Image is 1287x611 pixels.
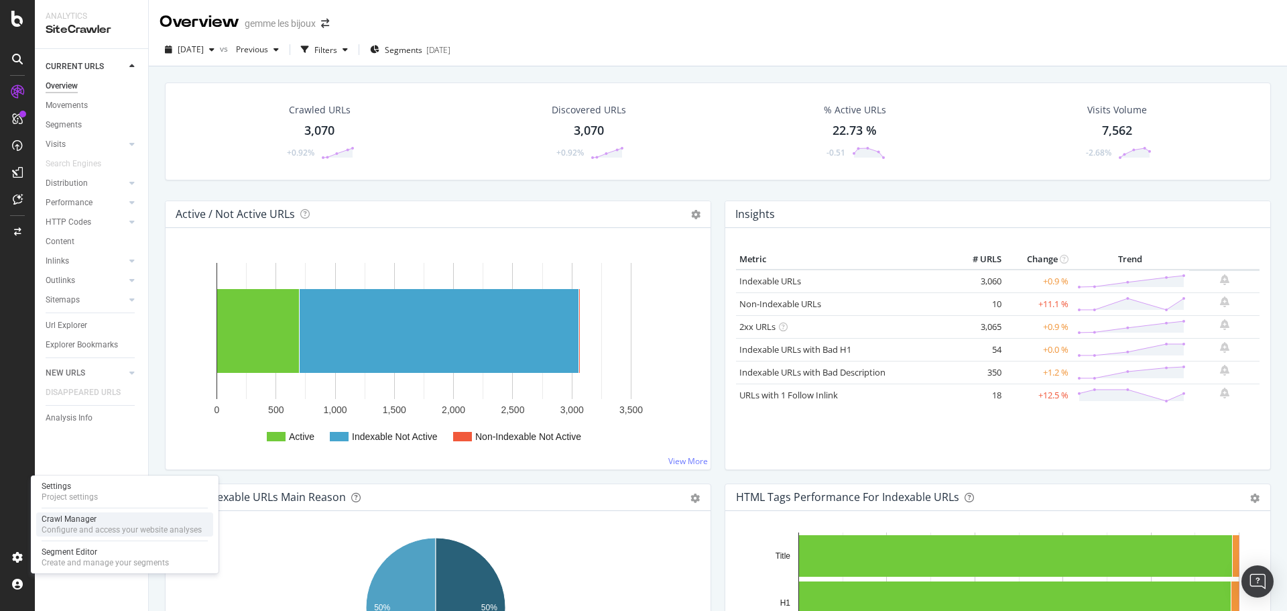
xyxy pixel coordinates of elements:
[690,494,700,503] div: gear
[46,386,134,400] a: DISAPPEARED URLS
[46,319,139,333] a: Url Explorer
[46,411,139,425] a: Analysis Info
[231,44,268,55] span: Previous
[46,157,115,171] a: Search Engines
[736,490,959,504] div: HTML Tags Performance for Indexable URLs
[1241,565,1274,598] div: Open Intercom Messenger
[289,431,314,442] text: Active
[951,315,1005,338] td: 3,065
[735,205,775,223] h4: Insights
[304,122,334,140] div: 3,070
[1220,296,1229,307] div: bell-plus
[442,404,465,415] text: 2,000
[552,103,626,117] div: Discovered URLs
[321,19,329,28] div: arrow-right-arrow-left
[42,557,169,568] div: Create and manage your segments
[739,298,821,310] a: Non-Indexable URLs
[1005,249,1072,270] th: Change
[42,481,98,492] div: Settings
[739,389,838,401] a: URLs with 1 Follow Inlink
[776,551,791,561] text: Title
[46,137,66,152] div: Visits
[46,118,139,132] a: Segments
[736,249,951,270] th: Metric
[780,598,791,608] text: H1
[501,404,524,415] text: 2,500
[46,176,125,190] a: Distribution
[231,39,284,60] button: Previous
[46,11,137,22] div: Analytics
[739,366,885,378] a: Indexable URLs with Bad Description
[46,176,88,190] div: Distribution
[287,147,314,158] div: +0.92%
[314,44,337,56] div: Filters
[951,292,1005,315] td: 10
[36,545,213,569] a: Segment EditorCreate and manage your segments
[220,43,231,54] span: vs
[426,44,450,56] div: [DATE]
[42,492,98,502] div: Project settings
[46,215,125,229] a: HTTP Codes
[46,196,93,210] div: Performance
[46,60,104,74] div: CURRENT URLS
[160,39,220,60] button: [DATE]
[42,547,169,557] div: Segment Editor
[42,524,202,535] div: Configure and access your website analyses
[1086,147,1111,158] div: -2.68%
[36,480,213,504] a: SettingsProject settings
[245,17,316,30] div: gemme les bijoux
[268,404,284,415] text: 500
[46,99,88,113] div: Movements
[826,147,845,158] div: -0.51
[36,512,213,537] a: Crawl ManagerConfigure and access your website analyses
[160,11,239,34] div: Overview
[46,118,82,132] div: Segments
[1005,338,1072,361] td: +0.0 %
[1005,270,1072,293] td: +0.9 %
[296,39,353,60] button: Filters
[1072,249,1189,270] th: Trend
[289,103,351,117] div: Crawled URLs
[46,137,125,152] a: Visits
[46,254,69,268] div: Inlinks
[46,235,139,249] a: Content
[1220,319,1229,330] div: bell-plus
[951,249,1005,270] th: # URLS
[46,157,101,171] div: Search Engines
[46,386,121,400] div: DISAPPEARED URLS
[385,44,422,56] span: Segments
[560,404,584,415] text: 3,000
[1220,365,1229,376] div: bell-plus
[46,79,78,93] div: Overview
[951,361,1005,384] td: 350
[46,366,85,380] div: NEW URLS
[668,455,708,467] a: View More
[1087,103,1147,117] div: Visits Volume
[824,103,886,117] div: % Active URLs
[833,122,877,140] div: 22.73 %
[352,431,438,442] text: Indexable Not Active
[365,39,456,60] button: Segments[DATE]
[176,249,695,459] svg: A chart.
[46,196,125,210] a: Performance
[619,404,643,415] text: 3,500
[46,274,75,288] div: Outlinks
[46,79,139,93] a: Overview
[176,490,346,504] div: Non-Indexable URLs Main Reason
[951,338,1005,361] td: 54
[46,319,87,333] div: Url Explorer
[42,514,202,524] div: Crawl Manager
[739,275,801,287] a: Indexable URLs
[46,293,125,307] a: Sitemaps
[1102,122,1132,140] div: 7,562
[46,338,139,352] a: Explorer Bookmarks
[46,411,93,425] div: Analysis Info
[691,210,700,219] i: Options
[951,270,1005,293] td: 3,060
[739,321,776,333] a: 2xx URLs
[1005,361,1072,384] td: +1.2 %
[1005,292,1072,315] td: +11.1 %
[46,366,125,380] a: NEW URLS
[46,274,125,288] a: Outlinks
